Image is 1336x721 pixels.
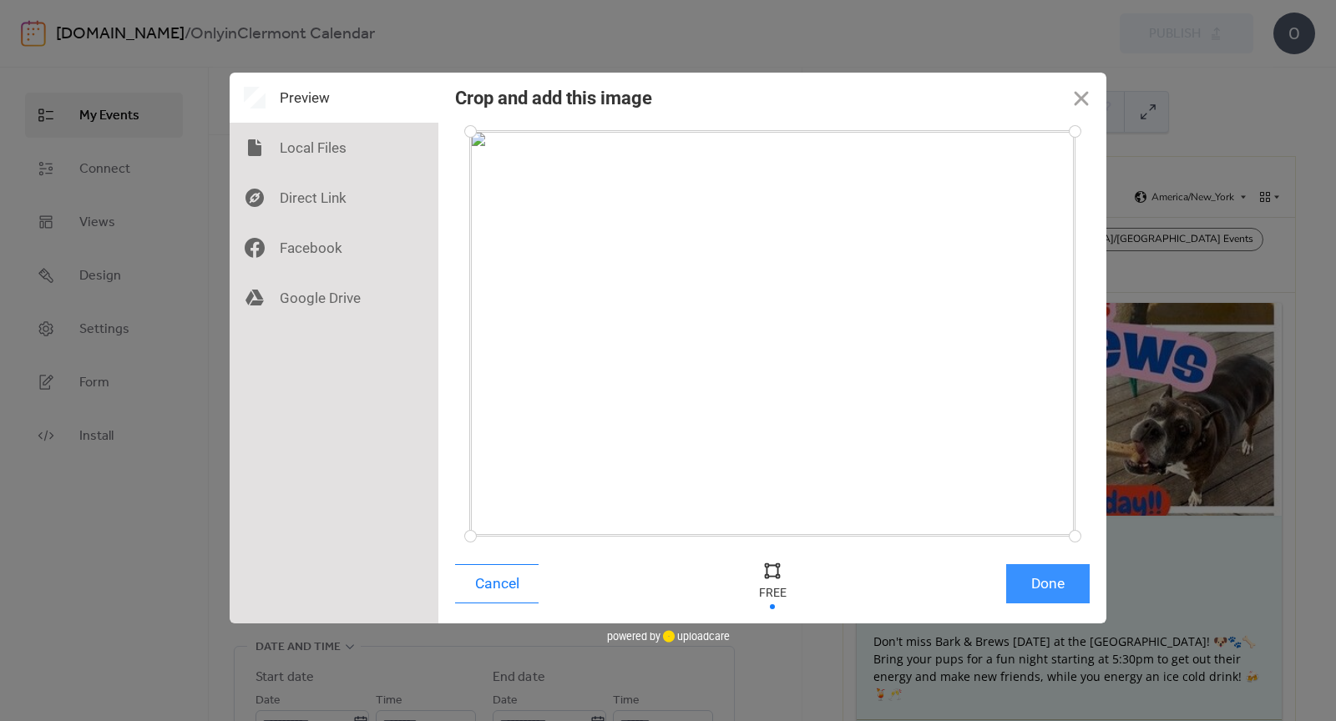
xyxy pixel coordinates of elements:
[230,123,438,173] div: Local Files
[607,623,730,648] div: powered by
[230,273,438,323] div: Google Drive
[455,564,539,603] button: Cancel
[230,73,438,123] div: Preview
[660,630,730,643] a: uploadcare
[1056,73,1106,123] button: Close
[230,173,438,223] div: Direct Link
[455,88,652,108] div: Crop and add this image
[230,223,438,273] div: Facebook
[1006,564,1090,603] button: Done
